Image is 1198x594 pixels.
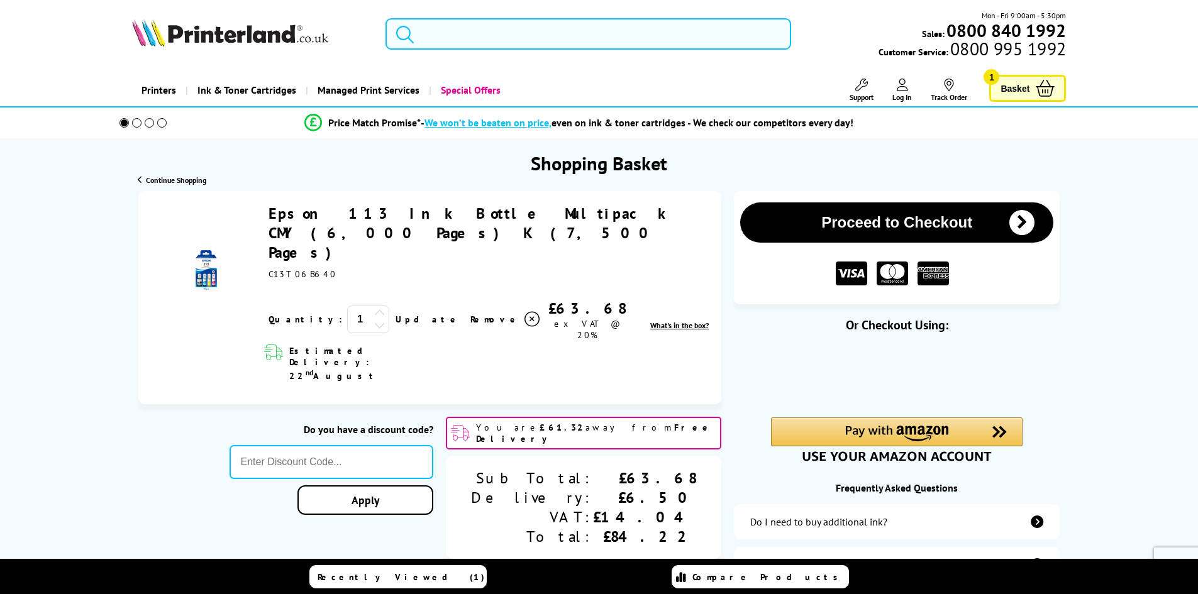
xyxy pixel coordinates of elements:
[989,75,1066,102] a: Basket 1
[184,249,228,293] img: Epson 113 Ink Bottle Multipack CMY (6,000 Pages) K (7,500 Pages)
[421,116,853,129] div: - even on ink & toner cartridges - We check our competitors every day!
[946,19,1066,42] b: 0800 840 1992
[984,69,999,85] span: 1
[593,507,696,527] div: £14.04
[396,314,460,325] a: Update
[230,423,434,436] div: Do you have a discount code?
[879,43,1066,58] span: Customer Service:
[541,299,633,318] div: £63.68
[948,43,1066,55] span: 0800 995 1992
[1001,80,1029,97] span: Basket
[429,74,510,106] a: Special Offers
[318,571,485,583] span: Recently Viewed (1)
[230,445,434,479] input: Enter Discount Code...
[132,19,370,49] a: Printerland Logo
[269,268,336,280] span: C13T06B640
[771,353,1023,382] iframe: PayPal
[269,204,674,262] a: Epson 113 Ink Bottle Multipack CMY (6,000 Pages) K (7,500 Pages)
[892,79,912,102] a: Log In
[771,417,1023,461] div: Amazon Pay - Use your Amazon account
[877,261,908,286] img: MASTER CARD
[850,79,874,102] a: Support
[734,481,1060,494] div: Frequently Asked Questions
[197,74,296,106] span: Ink & Toner Cartridges
[471,468,593,488] div: Sub Total:
[476,422,713,444] b: Free Delivery
[836,261,867,286] img: VISA
[931,79,967,102] a: Track Order
[672,565,849,588] a: Compare Products
[650,321,709,330] span: What's in the box?
[424,116,552,129] span: We won’t be beaten on price,
[476,422,716,444] span: You are away from
[471,527,593,546] div: Total:
[470,310,541,329] a: Delete item from your basket
[593,488,696,507] div: £6.50
[540,422,585,433] b: £61.32
[297,485,433,515] a: Apply
[289,345,445,382] span: Estimated Delivery: 22 August
[734,317,1060,333] div: Or Checkout Using:
[593,527,696,546] div: £84.22
[734,504,1060,539] a: additional-ink
[186,74,306,106] a: Ink & Toner Cartridges
[309,565,487,588] a: Recently Viewed (1)
[982,9,1066,21] span: Mon - Fri 9:00am - 5:30pm
[328,116,421,129] span: Price Match Promise*
[306,74,429,106] a: Managed Print Services
[470,314,520,325] span: Remove
[132,19,328,47] img: Printerland Logo
[734,547,1060,582] a: items-arrive
[103,112,1057,134] li: modal_Promise
[692,571,845,583] span: Compare Products
[132,74,186,106] a: Printers
[146,175,206,185] span: Continue Shopping
[138,175,206,185] a: Continue Shopping
[650,321,709,330] a: lnk_inthebox
[593,468,696,488] div: £63.68
[945,25,1066,36] a: 0800 840 1992
[269,314,342,325] span: Quantity:
[918,261,949,286] img: American Express
[471,488,593,507] div: Delivery:
[750,515,887,528] div: Do I need to buy additional ink?
[922,28,945,40] span: Sales:
[740,202,1053,243] button: Proceed to Checkout
[531,151,667,175] h1: Shopping Basket
[850,92,874,102] span: Support
[554,318,620,341] span: ex VAT @ 20%
[471,507,593,527] div: VAT:
[892,92,912,102] span: Log In
[306,368,313,377] sup: nd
